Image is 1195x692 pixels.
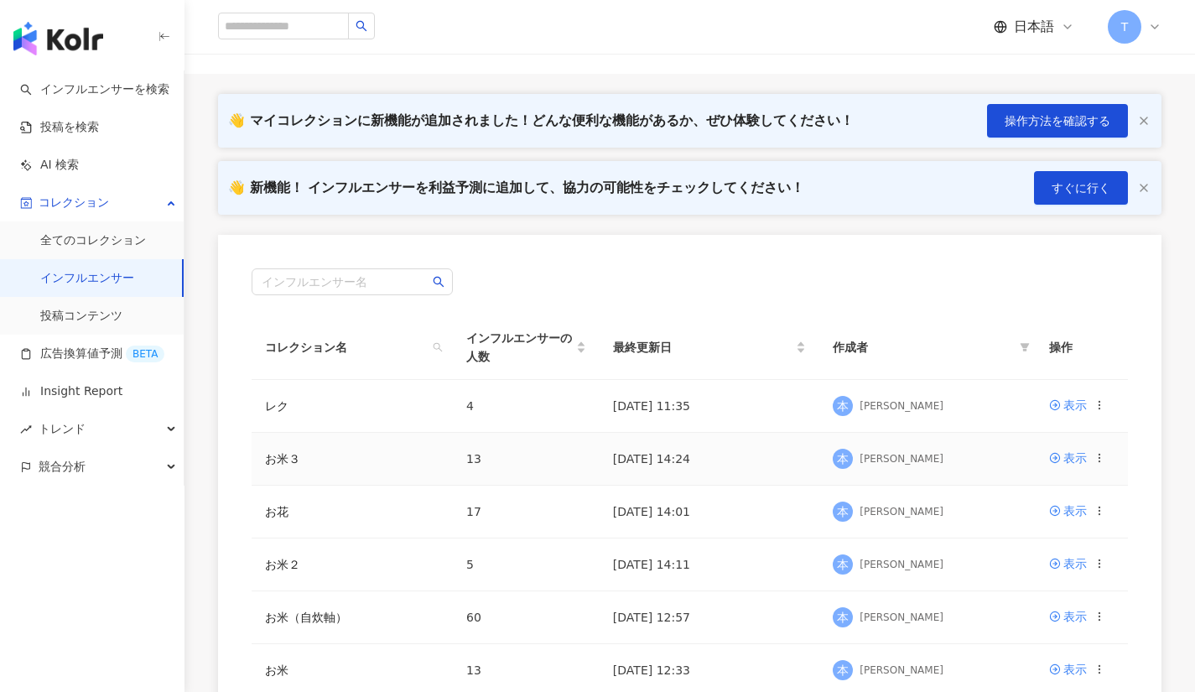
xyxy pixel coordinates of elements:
[837,502,849,521] span: 本
[20,157,79,174] a: AI 検索
[20,424,32,435] span: rise
[600,315,819,380] th: 最終更新日
[1034,171,1128,205] button: すぐに行く
[1063,502,1087,520] div: 表示
[860,452,943,466] div: [PERSON_NAME]
[860,611,943,625] div: [PERSON_NAME]
[837,608,849,627] span: 本
[39,448,86,486] span: 競合分析
[1036,315,1128,380] th: 操作
[600,380,819,433] td: [DATE] 11:35
[1016,335,1033,360] span: filter
[265,399,288,413] a: レク
[20,346,164,362] a: 広告換算値予測BETA
[466,329,573,366] span: インフルエンサーの人数
[265,611,347,624] a: お米（自炊軸）
[265,338,426,356] span: コレクション名
[228,112,854,130] div: 👋 マイコレクションに新機能が追加されました！どんな便利な機能があるか、ぜひ体験してください！
[40,232,146,249] a: 全てのコレクション
[1049,502,1087,520] a: 表示
[356,20,367,32] span: search
[1005,114,1110,127] span: 操作方法を確認する
[600,539,819,591] td: [DATE] 14:11
[40,270,134,287] a: インフルエンサー
[453,315,600,380] th: インフルエンサーの人数
[987,104,1128,138] button: 操作方法を確認する
[600,591,819,644] td: [DATE] 12:57
[1049,660,1087,679] a: 表示
[1049,554,1087,573] a: 表示
[860,558,943,572] div: [PERSON_NAME]
[833,338,1012,356] span: 作成者
[466,452,481,466] span: 13
[1049,607,1087,626] a: 表示
[1063,396,1087,414] div: 表示
[265,663,288,677] a: お米
[433,342,443,352] span: search
[466,399,474,413] span: 4
[228,179,804,197] div: 👋 新機能！ インフルエンサーを利益予測に追加して、協力の可能性をチェックしてください！
[1014,18,1054,36] span: 日本語
[1121,18,1129,36] span: T
[837,661,849,679] span: 本
[1063,607,1087,626] div: 表示
[265,505,288,518] a: お花
[20,383,122,400] a: Insight Report
[1063,554,1087,573] div: 表示
[1049,396,1087,414] a: 表示
[40,308,122,325] a: 投稿コンテンツ
[265,452,300,466] a: お米３
[860,505,943,519] div: [PERSON_NAME]
[1063,449,1087,467] div: 表示
[837,555,849,574] span: 本
[600,486,819,539] td: [DATE] 14:01
[20,81,169,98] a: searchインフルエンサーを検索
[613,338,792,356] span: 最終更新日
[600,433,819,486] td: [DATE] 14:24
[466,505,481,518] span: 17
[837,450,849,468] span: 本
[39,410,86,448] span: トレンド
[466,558,474,571] span: 5
[1049,449,1087,467] a: 表示
[433,276,444,288] span: search
[860,663,943,678] div: [PERSON_NAME]
[13,22,103,55] img: logo
[1063,660,1087,679] div: 表示
[20,119,99,136] a: 投稿を検索
[860,399,943,414] div: [PERSON_NAME]
[1052,181,1110,195] span: すぐに行く
[429,335,446,360] span: search
[39,184,109,221] span: コレクション
[466,663,481,677] span: 13
[837,397,849,415] span: 本
[1020,342,1030,352] span: filter
[466,611,481,624] span: 60
[265,558,300,571] a: お米２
